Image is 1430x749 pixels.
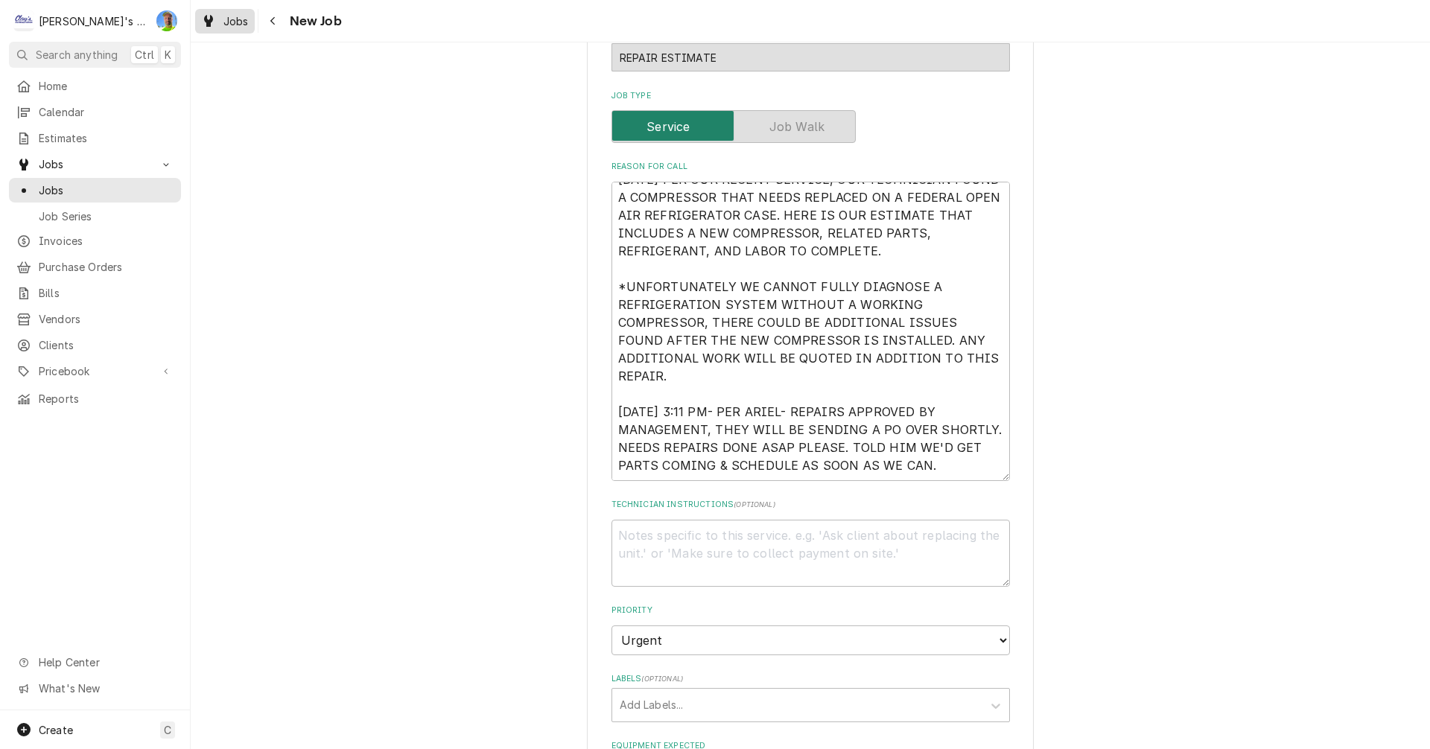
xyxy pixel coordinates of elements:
[611,673,1010,721] div: Labels
[39,130,174,146] span: Estimates
[39,285,174,301] span: Bills
[9,307,181,331] a: Vendors
[611,161,1010,173] label: Reason For Call
[156,10,177,31] div: Greg Austin's Avatar
[39,259,174,275] span: Purchase Orders
[611,90,1010,143] div: Job Type
[156,10,177,31] div: GA
[611,605,1010,654] div: Priority
[734,500,775,509] span: ( optional )
[9,152,181,176] a: Go to Jobs
[39,311,174,327] span: Vendors
[195,9,255,34] a: Jobs
[611,605,1010,616] label: Priority
[9,204,181,229] a: Job Series
[135,47,154,63] span: Ctrl
[39,363,151,379] span: Pricebook
[9,74,181,98] a: Home
[39,208,174,224] span: Job Series
[39,337,174,353] span: Clients
[611,29,1010,71] div: Service Type
[9,281,181,305] a: Bills
[285,11,342,31] span: New Job
[165,47,171,63] span: K
[9,386,181,411] a: Reports
[39,391,174,407] span: Reports
[9,42,181,68] button: Search anythingCtrlK
[39,13,148,29] div: [PERSON_NAME]'s Refrigeration
[611,43,1010,71] div: REPAIR ESTIMATE
[39,182,174,198] span: Jobs
[39,233,174,249] span: Invoices
[223,13,249,29] span: Jobs
[261,9,285,33] button: Navigate back
[611,499,1010,586] div: Technician Instructions
[611,499,1010,511] label: Technician Instructions
[9,178,181,203] a: Jobs
[9,676,181,701] a: Go to What's New
[9,255,181,279] a: Purchase Orders
[39,78,174,94] span: Home
[641,675,683,683] span: ( optional )
[611,110,1010,143] div: Service
[611,90,1010,102] label: Job Type
[9,333,181,357] a: Clients
[36,47,118,63] span: Search anything
[39,724,73,736] span: Create
[9,650,181,675] a: Go to Help Center
[9,359,181,383] a: Go to Pricebook
[39,681,172,696] span: What's New
[13,10,34,31] div: C
[39,654,172,670] span: Help Center
[611,182,1010,481] textarea: [DATE] PER OUR RECENT SERVICE, OUR TECHNICIAN FOUND A COMPRESSOR THAT NEEDS REPLACED ON A FEDERAL...
[164,722,171,738] span: C
[611,673,1010,685] label: Labels
[39,104,174,120] span: Calendar
[9,100,181,124] a: Calendar
[611,161,1010,480] div: Reason For Call
[9,126,181,150] a: Estimates
[13,10,34,31] div: Clay's Refrigeration's Avatar
[9,229,181,253] a: Invoices
[39,156,151,172] span: Jobs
